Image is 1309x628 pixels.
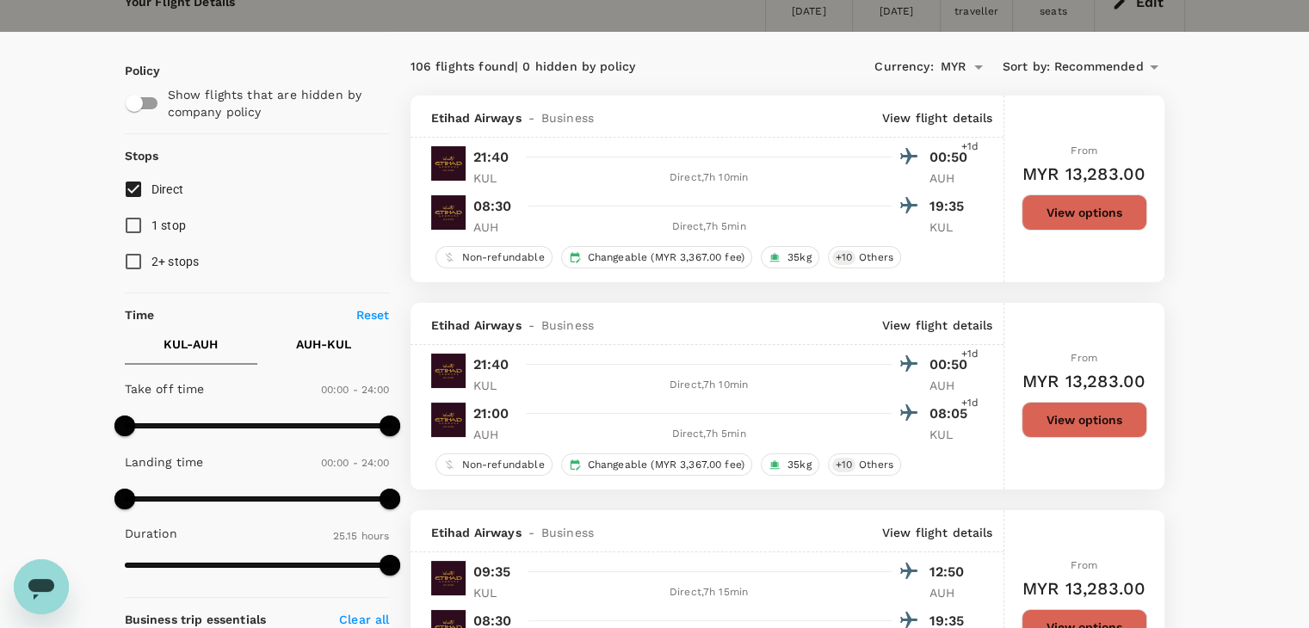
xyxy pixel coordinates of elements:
[961,395,979,412] span: +1d
[473,562,511,582] p: 09:35
[781,458,818,472] span: 35kg
[541,317,594,334] span: Business
[473,584,516,601] p: KUL
[828,453,901,476] div: +10Others
[14,559,69,614] iframe: Button to launch messaging window
[929,354,972,375] p: 00:50
[929,584,972,601] p: AUH
[781,250,818,265] span: 35kg
[431,403,466,437] img: EY
[151,219,187,232] span: 1 stop
[431,109,522,126] span: Etihad Airways
[882,317,993,334] p: View flight details
[561,246,752,268] div: Changeable (MYR 3,367.00 fee)
[541,109,594,126] span: Business
[581,458,751,472] span: Changeable (MYR 3,367.00 fee)
[1022,402,1147,438] button: View options
[1071,145,1097,157] span: From
[961,346,979,363] span: +1d
[1022,575,1145,602] h6: MYR 13,283.00
[473,196,512,217] p: 08:30
[473,403,509,424] p: 21:00
[1071,352,1097,364] span: From
[966,55,991,79] button: Open
[473,426,516,443] p: AUH
[168,86,378,120] p: Show flights that are hidden by company policy
[527,219,892,236] div: Direct , 7h 5min
[832,250,855,265] span: + 10
[527,169,892,187] div: Direct , 7h 10min
[929,377,972,394] p: AUH
[522,524,541,541] span: -
[1022,160,1145,188] h6: MYR 13,283.00
[1071,559,1097,571] span: From
[1003,58,1050,77] span: Sort by :
[954,3,998,21] div: traveller
[411,58,787,77] div: 106 flights found | 0 hidden by policy
[852,458,900,472] span: Others
[125,525,177,542] p: Duration
[761,246,819,268] div: 35kg
[296,336,351,353] p: AUH - KUL
[852,250,900,265] span: Others
[431,195,466,230] img: EY
[473,354,509,375] p: 21:40
[522,317,541,334] span: -
[929,562,972,582] p: 12:50
[527,584,892,601] div: Direct , 7h 15min
[929,219,972,236] p: KUL
[125,613,267,626] strong: Business trip essentials
[321,384,390,396] span: 00:00 - 24:00
[1022,194,1147,231] button: View options
[125,380,205,397] p: Take off time
[522,109,541,126] span: -
[832,458,855,472] span: + 10
[321,457,390,469] span: 00:00 - 24:00
[929,147,972,168] p: 00:50
[581,250,751,265] span: Changeable (MYR 3,367.00 fee)
[339,611,389,628] p: Clear all
[1054,58,1144,77] span: Recommended
[431,561,466,595] img: EY
[333,530,390,542] span: 25.15 hours
[431,146,466,181] img: EY
[151,255,200,268] span: 2+ stops
[455,250,552,265] span: Non-refundable
[929,196,972,217] p: 19:35
[431,354,466,388] img: EY
[541,524,594,541] span: Business
[125,306,155,323] p: Time
[792,3,826,21] div: [DATE]
[164,336,218,353] p: KUL - AUH
[125,149,159,163] strong: Stops
[828,246,901,268] div: +10Others
[435,246,553,268] div: Non-refundable
[431,524,522,541] span: Etihad Airways
[1022,367,1145,395] h6: MYR 13,283.00
[151,182,184,196] span: Direct
[435,453,553,476] div: Non-refundable
[882,524,993,541] p: View flight details
[527,426,892,443] div: Direct , 7h 5min
[473,147,509,168] p: 21:40
[1040,3,1067,21] div: seats
[929,403,972,424] p: 08:05
[125,62,140,79] p: Policy
[929,169,972,187] p: AUH
[473,377,516,394] p: KUL
[431,317,522,334] span: Etihad Airways
[527,377,892,394] div: Direct , 7h 10min
[882,109,993,126] p: View flight details
[761,453,819,476] div: 35kg
[473,169,516,187] p: KUL
[874,58,933,77] span: Currency :
[879,3,913,21] div: [DATE]
[455,458,552,472] span: Non-refundable
[125,453,204,471] p: Landing time
[961,139,979,156] span: +1d
[561,453,752,476] div: Changeable (MYR 3,367.00 fee)
[929,426,972,443] p: KUL
[356,306,390,323] p: Reset
[473,219,516,236] p: AUH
